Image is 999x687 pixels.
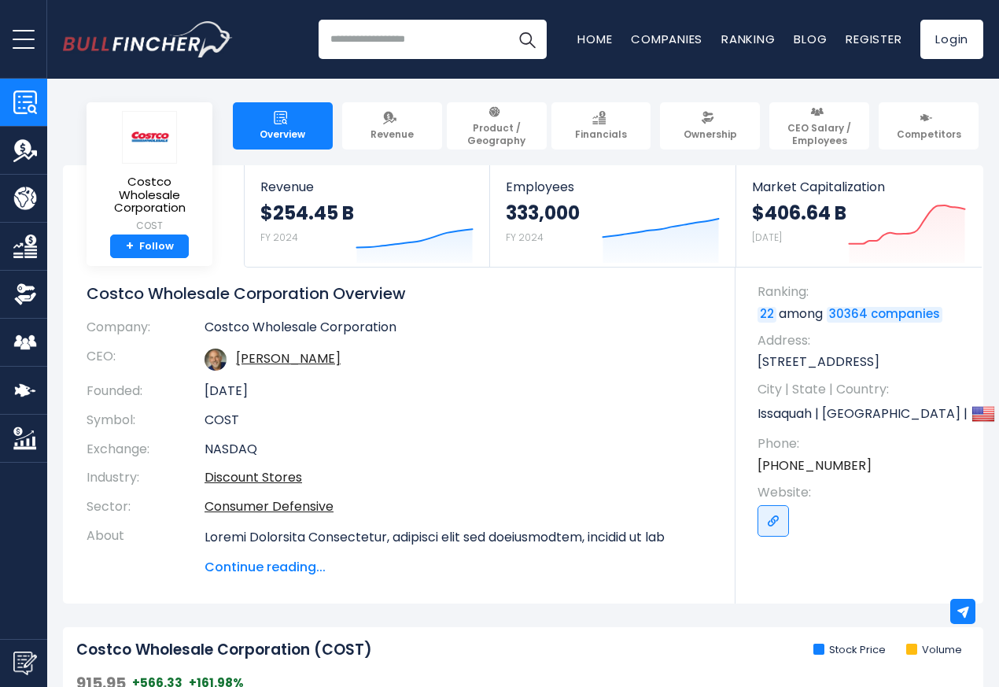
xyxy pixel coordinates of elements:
span: Product / Geography [454,122,540,146]
strong: $254.45 B [260,201,354,225]
td: [DATE] [205,377,712,406]
span: Costco Wholesale Corporation [99,175,200,215]
p: Issaquah | [GEOGRAPHIC_DATA] | US [758,402,968,426]
th: Company: [87,319,205,342]
a: Competitors [879,102,979,150]
a: Companies [631,31,702,47]
a: Login [920,20,983,59]
strong: + [126,239,134,253]
th: Symbol: [87,406,205,435]
td: NASDAQ [205,435,712,464]
small: COST [99,219,200,233]
th: Sector: [87,493,205,522]
a: +Follow [110,235,189,259]
a: Product / Geography [447,102,547,150]
a: CEO Salary / Employees [769,102,869,150]
span: Competitors [897,128,961,141]
a: Financials [551,102,651,150]
a: Costco Wholesale Corporation COST [98,110,201,235]
a: Revenue [342,102,442,150]
img: Bullfincher logo [63,21,233,57]
th: Exchange: [87,435,205,464]
a: 22 [758,307,776,323]
a: Consumer Defensive [205,497,334,515]
small: [DATE] [752,231,782,244]
a: Register [846,31,901,47]
strong: 333,000 [506,201,580,225]
a: Market Capitalization $406.64 B [DATE] [736,165,982,267]
span: Address: [758,332,968,349]
img: ron-m-vachris.jpg [205,349,227,371]
p: among [758,305,968,323]
td: COST [205,406,712,435]
span: Employees [506,179,719,194]
a: Overview [233,102,333,150]
span: Ownership [684,128,737,141]
small: FY 2024 [260,231,298,244]
h1: Costco Wholesale Corporation Overview [87,283,712,304]
span: Ranking: [758,283,968,301]
a: [PHONE_NUMBER] [758,457,872,475]
span: Phone: [758,435,968,452]
th: Founded: [87,377,205,406]
td: Costco Wholesale Corporation [205,319,712,342]
img: Ownership [13,283,37,306]
span: Website: [758,484,968,501]
a: Employees 333,000 FY 2024 [490,165,735,267]
span: Continue reading... [205,558,712,577]
a: 30364 companies [827,307,942,323]
th: Industry: [87,464,205,493]
th: About [87,522,205,577]
span: Financials [575,128,627,141]
a: ceo [236,349,341,368]
a: Home [577,31,612,47]
span: Revenue [370,128,414,141]
h2: Costco Wholesale Corporation (COST) [76,641,372,660]
span: Revenue [260,179,474,194]
a: Ownership [660,102,760,150]
a: Go to homepage [63,21,232,57]
p: [STREET_ADDRESS] [758,353,968,371]
span: City | State | Country: [758,381,968,398]
button: Search [507,20,547,59]
a: Revenue $254.45 B FY 2024 [245,165,489,267]
span: Overview [260,128,305,141]
a: Blog [794,31,827,47]
small: FY 2024 [506,231,544,244]
strong: $406.64 B [752,201,846,225]
th: CEO: [87,342,205,377]
a: Discount Stores [205,468,302,486]
span: Market Capitalization [752,179,966,194]
span: CEO Salary / Employees [776,122,862,146]
li: Stock Price [813,644,886,657]
li: Volume [906,644,962,657]
a: Go to link [758,505,789,537]
a: Ranking [721,31,775,47]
